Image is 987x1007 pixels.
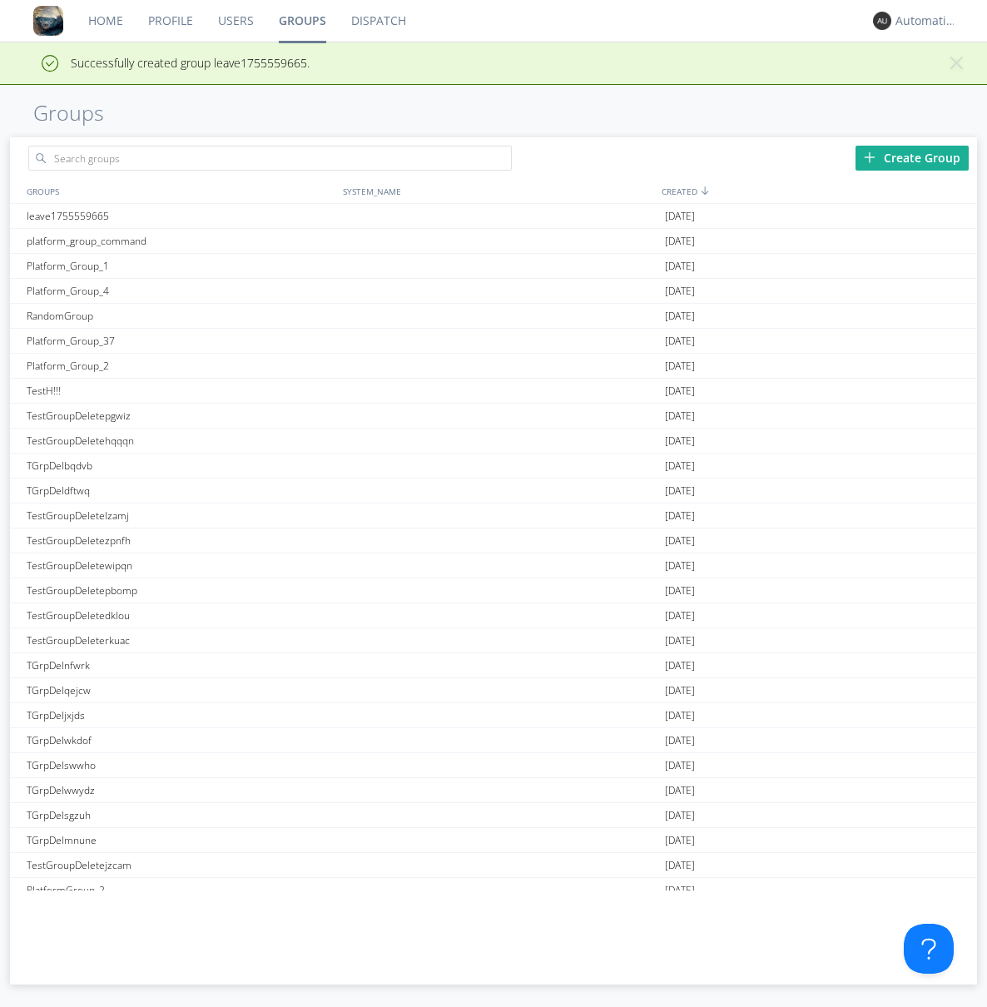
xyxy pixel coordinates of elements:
[10,678,977,703] a: TGrpDelqejcw[DATE]
[665,803,695,828] span: [DATE]
[657,179,978,203] div: CREATED
[10,628,977,653] a: TestGroupDeleterkuac[DATE]
[22,753,340,777] div: TGrpDelswwho
[665,578,695,603] span: [DATE]
[665,404,695,429] span: [DATE]
[665,479,695,503] span: [DATE]
[22,653,340,677] div: TGrpDelnfwrk
[28,146,512,171] input: Search groups
[10,479,977,503] a: TGrpDeldftwq[DATE]
[10,553,977,578] a: TestGroupDeletewipqn[DATE]
[665,628,695,653] span: [DATE]
[22,304,340,328] div: RandomGroup
[22,803,340,827] div: TGrpDelsgzuh
[665,279,695,304] span: [DATE]
[10,404,977,429] a: TestGroupDeletepgwiz[DATE]
[10,778,977,803] a: TGrpDelwwydz[DATE]
[665,553,695,578] span: [DATE]
[22,279,340,303] div: Platform_Group_4
[665,778,695,803] span: [DATE]
[665,703,695,728] span: [DATE]
[665,753,695,778] span: [DATE]
[665,354,695,379] span: [DATE]
[33,6,63,36] img: 8ff700cf5bab4eb8a436322861af2272
[665,878,695,903] span: [DATE]
[10,304,977,329] a: RandomGroup[DATE]
[22,329,340,353] div: Platform_Group_37
[22,553,340,578] div: TestGroupDeletewipqn
[665,603,695,628] span: [DATE]
[22,179,335,203] div: GROUPS
[22,528,340,553] div: TestGroupDeletezpnfh
[904,924,954,974] iframe: Toggle Customer Support
[10,429,977,454] a: TestGroupDeletehqqqn[DATE]
[22,778,340,802] div: TGrpDelwwydz
[10,653,977,678] a: TGrpDelnfwrk[DATE]
[665,853,695,878] span: [DATE]
[10,828,977,853] a: TGrpDelmnune[DATE]
[22,354,340,378] div: Platform_Group_2
[10,229,977,254] a: platform_group_command[DATE]
[10,329,977,354] a: Platform_Group_37[DATE]
[665,728,695,753] span: [DATE]
[10,753,977,778] a: TGrpDelswwho[DATE]
[22,628,340,652] div: TestGroupDeleterkuac
[665,204,695,229] span: [DATE]
[339,179,657,203] div: SYSTEM_NAME
[665,653,695,678] span: [DATE]
[10,204,977,229] a: leave1755559665[DATE]
[22,728,340,752] div: TGrpDelwkdof
[10,354,977,379] a: Platform_Group_2[DATE]
[864,151,875,163] img: plus.svg
[10,803,977,828] a: TGrpDelsgzuh[DATE]
[10,454,977,479] a: TGrpDelbqdvb[DATE]
[22,454,340,478] div: TGrpDelbqdvb
[10,279,977,304] a: Platform_Group_4[DATE]
[665,429,695,454] span: [DATE]
[22,404,340,428] div: TestGroupDeletepgwiz
[22,254,340,278] div: Platform_Group_1
[10,603,977,628] a: TestGroupDeletedklou[DATE]
[22,479,340,503] div: TGrpDeldftwq
[22,678,340,702] div: TGrpDelqejcw
[12,55,310,71] span: Successfully created group leave1755559665.
[665,454,695,479] span: [DATE]
[665,229,695,254] span: [DATE]
[10,703,977,728] a: TGrpDeljxjds[DATE]
[10,503,977,528] a: TestGroupDeletelzamj[DATE]
[895,12,958,29] div: Automation+0004
[22,204,340,228] div: leave1755559665
[22,379,340,403] div: TestH!!!
[22,603,340,628] div: TestGroupDeletedklou
[22,229,340,253] div: platform_group_command
[22,853,340,877] div: TestGroupDeletejzcam
[665,379,695,404] span: [DATE]
[665,304,695,329] span: [DATE]
[10,853,977,878] a: TestGroupDeletejzcam[DATE]
[10,728,977,753] a: TGrpDelwkdof[DATE]
[665,329,695,354] span: [DATE]
[10,578,977,603] a: TestGroupDeletepbomp[DATE]
[665,503,695,528] span: [DATE]
[665,254,695,279] span: [DATE]
[22,578,340,603] div: TestGroupDeletepbomp
[22,828,340,852] div: TGrpDelmnune
[10,878,977,903] a: PlatformGroup_2[DATE]
[10,379,977,404] a: TestH!!![DATE]
[22,429,340,453] div: TestGroupDeletehqqqn
[33,102,987,125] h1: Groups
[10,528,977,553] a: TestGroupDeletezpnfh[DATE]
[665,528,695,553] span: [DATE]
[665,678,695,703] span: [DATE]
[665,828,695,853] span: [DATE]
[22,878,340,902] div: PlatformGroup_2
[22,503,340,528] div: TestGroupDeletelzamj
[10,254,977,279] a: Platform_Group_1[DATE]
[856,146,969,171] div: Create Group
[22,703,340,727] div: TGrpDeljxjds
[873,12,891,30] img: 373638.png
